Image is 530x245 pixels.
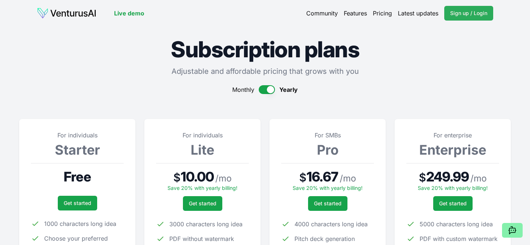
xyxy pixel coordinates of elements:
[173,171,181,184] span: $
[19,66,511,76] p: Adjustable and affordable pricing that grows with you
[37,7,96,19] img: logo
[31,131,124,140] p: For individuals
[406,143,499,157] h3: Enterprise
[19,38,511,60] h1: Subscription plans
[450,10,487,17] span: Sign up / Login
[31,143,124,157] h3: Starter
[156,143,249,157] h3: Lite
[215,173,232,184] span: / mo
[418,185,488,191] span: Save 20% with yearly billing!
[340,173,356,184] span: / mo
[426,169,469,184] span: 249.99
[281,143,374,157] h3: Pro
[307,169,338,184] span: 16.67
[433,196,473,211] a: Get started
[294,234,355,243] span: Pitch deck generation
[183,196,222,211] a: Get started
[281,131,374,140] p: For SMBs
[308,196,347,211] a: Get started
[169,220,243,228] span: 3000 characters long idea
[44,219,116,228] span: 1000 characters long idea
[444,6,493,21] a: Sign up / Login
[58,196,97,210] a: Get started
[167,185,237,191] span: Save 20% with yearly billing!
[279,85,298,94] span: Yearly
[470,173,487,184] span: / mo
[406,131,499,140] p: For enterprise
[420,234,498,243] span: PDF with custom watermark
[64,169,91,184] span: Free
[181,169,214,184] span: 10.00
[169,234,234,243] span: PDF without watermark
[299,171,307,184] span: $
[420,220,493,228] span: 5000 characters long idea
[373,9,392,18] a: Pricing
[344,9,367,18] a: Features
[306,9,338,18] a: Community
[114,9,144,18] a: Live demo
[232,85,254,94] span: Monthly
[398,9,438,18] a: Latest updates
[419,171,426,184] span: $
[293,185,363,191] span: Save 20% with yearly billing!
[294,220,368,228] span: 4000 characters long idea
[156,131,249,140] p: For individuals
